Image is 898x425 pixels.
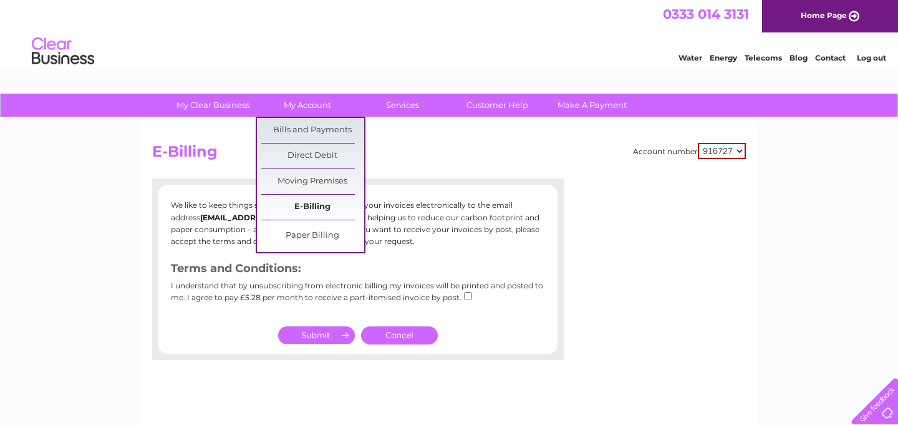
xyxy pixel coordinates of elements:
[171,260,545,281] h3: Terms and Conditions:
[152,143,746,167] h2: E-Billing
[663,6,749,22] a: 0333 014 3131
[278,326,355,344] input: Submit
[171,281,545,311] div: I understand that by unsubscribing from electronic billing my invoices will be printed and posted...
[256,94,359,117] a: My Account
[351,94,454,117] a: Services
[261,118,364,143] a: Bills and Payments
[31,32,95,71] img: logo.png
[155,7,745,61] div: Clear Business is a trading name of Verastar Limited (registered in [GEOGRAPHIC_DATA] No. 3667643...
[200,213,339,222] b: [EMAIL_ADDRESS][DOMAIN_NAME]
[162,94,264,117] a: My Clear Business
[541,94,644,117] a: Make A Payment
[261,144,364,169] a: Direct Debit
[857,53,886,62] a: Log out
[815,53,846,62] a: Contact
[789,53,808,62] a: Blog
[633,143,746,159] div: Account number
[361,326,438,344] a: Cancel
[261,223,364,248] a: Paper Billing
[261,169,364,194] a: Moving Premises
[446,94,549,117] a: Customer Help
[171,199,545,247] p: We like to keep things simple. You currently receive your invoices electronically to the email ad...
[678,53,702,62] a: Water
[710,53,737,62] a: Energy
[261,195,364,220] a: E-Billing
[745,53,782,62] a: Telecoms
